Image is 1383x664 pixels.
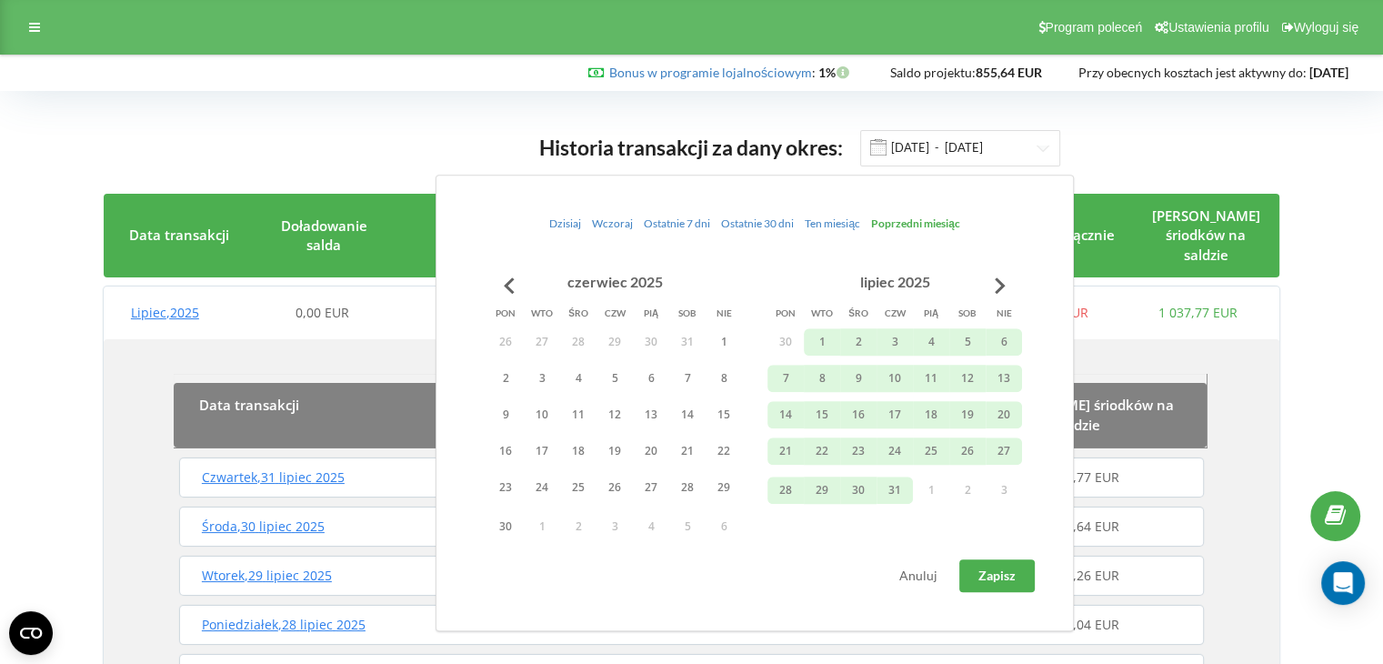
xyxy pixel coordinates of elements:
button: 10 [877,365,913,392]
button: 7 [669,365,706,392]
button: 29 [706,474,742,501]
button: 30 [767,328,804,356]
span: 0,00 EUR [296,304,349,321]
button: 18 [560,438,596,465]
button: 4 [633,513,669,540]
button: 1 [804,328,840,356]
button: Anuluj [880,559,957,592]
span: Ostatnie 7 dni [644,216,710,230]
div: Open Intercom Messenger [1321,561,1365,605]
button: 17 [877,401,913,428]
span: Ustawienia profilu [1168,20,1269,35]
span: Wczoraj [592,216,633,230]
button: 12 [949,365,986,392]
button: 1 [913,477,949,504]
button: 29 [596,328,633,356]
button: 5 [596,365,633,392]
button: 9 [840,365,877,392]
button: Zapisz [959,559,1035,592]
th: wtorek [524,299,560,327]
button: 26 [949,438,986,465]
th: poniedziałek [487,299,524,327]
span: Saldo projektu: [890,65,976,80]
span: Lipiec , 2025 [131,304,199,321]
button: 6 [986,328,1022,356]
button: 7 [767,365,804,392]
button: 20 [633,438,669,465]
button: 14 [669,401,706,428]
button: 19 [949,401,986,428]
span: Doładowanie salda [281,216,367,254]
span: : [609,65,816,80]
th: czwartek [596,299,633,327]
button: 2 [949,477,986,504]
button: 10 [524,401,560,428]
th: środa [840,299,877,327]
strong: 1% [818,65,854,80]
button: 26 [487,328,524,356]
button: 20 [986,401,1022,428]
span: Zapisz [978,568,1016,583]
button: 17 [524,438,560,465]
span: Historia transakcji za dany okres: [538,135,842,160]
span: Ostatnie 30 dni [721,216,794,230]
button: 27 [633,474,669,501]
button: 3 [596,513,633,540]
span: 1 044,64 EUR [1039,518,1118,535]
button: 21 [767,438,804,465]
button: 15 [706,401,742,428]
th: piątek [633,299,669,327]
th: poniedziałek [767,299,804,327]
button: 25 [560,474,596,501]
button: 23 [840,438,877,465]
button: 30 [840,477,877,504]
button: 24 [877,438,913,465]
button: 15 [804,401,840,428]
span: Wtorek , 29 lipiec 2025 [202,567,332,584]
button: 30 [633,328,669,356]
button: 3 [986,477,1022,504]
span: Wyloguj się [1294,20,1358,35]
button: 22 [804,438,840,465]
button: 11 [560,401,596,428]
button: 4 [913,328,949,356]
th: sobota [669,299,706,327]
span: 0,00 EUR [536,616,589,633]
button: 3 [524,365,560,392]
span: Środa , 30 lipiec 2025 [202,518,325,535]
button: 8 [706,365,742,392]
button: Go to next month [982,267,1018,304]
span: Poniedziałek , 28 lipiec 2025 [202,616,366,633]
button: 13 [633,401,669,428]
button: 3 [877,328,913,356]
button: 18 [913,401,949,428]
button: 31 [877,477,913,504]
button: 4 [560,365,596,392]
button: 28 [669,474,706,501]
button: Go to previous month [491,267,527,304]
button: 5 [949,328,986,356]
button: 2 [560,513,596,540]
th: piątek [913,299,949,327]
span: Data transakcji [199,396,299,414]
button: 8 [804,365,840,392]
button: 22 [706,438,742,465]
div: czerwiec 2025 [562,271,668,293]
button: 2 [487,365,524,392]
span: Anuluj [899,568,937,583]
button: 16 [840,401,877,428]
button: 31 [669,328,706,356]
span: Program poleceń [1045,20,1142,35]
button: 24 [524,474,560,501]
span: Przy obecnych kosztach jest aktywny do: [1078,65,1307,80]
button: 6 [706,513,742,540]
button: 28 [767,477,804,504]
div: lipiec 2025 [855,271,936,293]
span: 1 065,04 EUR [1039,616,1118,633]
button: 14 [767,401,804,428]
button: 28 [560,328,596,356]
button: 11 [913,365,949,392]
button: 19 [596,438,633,465]
button: 27 [986,438,1022,465]
th: wtorek [804,299,840,327]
